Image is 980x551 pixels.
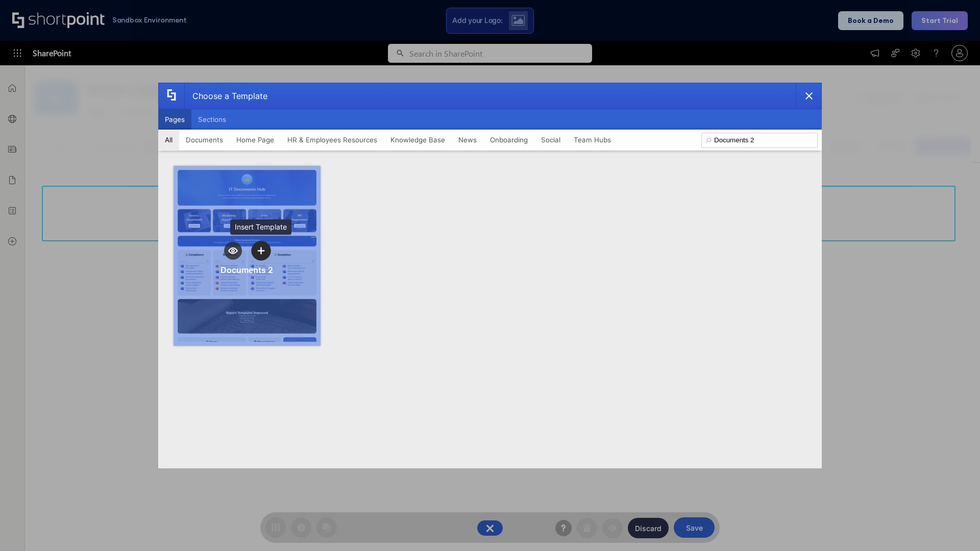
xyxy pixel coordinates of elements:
[483,130,534,150] button: Onboarding
[929,502,980,551] iframe: Chat Widget
[230,130,281,150] button: Home Page
[158,130,179,150] button: All
[567,130,618,150] button: Team Hubs
[220,265,273,275] div: Documents 2
[281,130,384,150] button: HR & Employees Resources
[184,83,267,109] div: Choose a Template
[701,133,818,148] input: Search
[384,130,452,150] button: Knowledge Base
[179,130,230,150] button: Documents
[191,109,233,130] button: Sections
[452,130,483,150] button: News
[534,130,567,150] button: Social
[158,83,822,468] div: template selector
[158,109,191,130] button: Pages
